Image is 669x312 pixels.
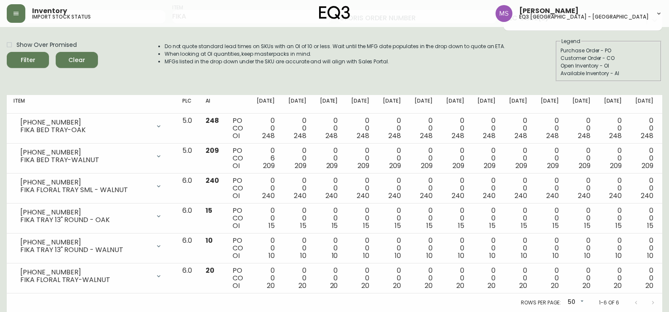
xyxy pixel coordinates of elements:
[541,237,559,260] div: 0 0
[20,246,150,254] div: FIKA TRAY 13" ROUND - WALNUT
[176,95,199,114] th: PLC
[452,131,464,141] span: 248
[572,207,590,230] div: 0 0
[206,176,219,185] span: 240
[288,267,306,290] div: 0 0
[20,186,150,194] div: FIKA FLORAL TRAY SML - WALNUT
[21,55,35,65] div: Filter
[561,70,657,77] div: Available Inventory - AI
[176,144,199,174] td: 5.0
[14,177,169,195] div: [PHONE_NUMBER]FIKA FLORAL TRAY SML - WALNUT
[233,117,243,140] div: PO CO
[267,281,275,290] span: 20
[206,146,219,155] span: 209
[408,95,439,114] th: [DATE]
[320,177,338,200] div: 0 0
[509,177,527,200] div: 0 0
[351,207,369,230] div: 0 0
[446,237,464,260] div: 0 0
[250,95,282,114] th: [DATE]
[414,147,433,170] div: 0 0
[414,177,433,200] div: 0 0
[599,299,619,307] p: 1-6 of 6
[393,281,401,290] span: 20
[383,207,401,230] div: 0 0
[20,209,150,216] div: [PHONE_NUMBER]
[351,237,369,260] div: 0 0
[20,156,150,164] div: FIKA BED TRAY-WALNUT
[635,117,653,140] div: 0 0
[446,267,464,290] div: 0 0
[257,117,275,140] div: 0 0
[300,251,306,260] span: 10
[458,221,464,231] span: 15
[233,237,243,260] div: PO CO
[357,131,369,141] span: 248
[477,117,496,140] div: 0 0
[546,191,559,201] span: 240
[561,38,581,45] legend: Legend
[584,251,590,260] span: 10
[20,149,150,156] div: [PHONE_NUMBER]
[325,131,338,141] span: 248
[641,191,653,201] span: 240
[604,237,622,260] div: 0 0
[288,207,306,230] div: 0 0
[414,207,433,230] div: 0 0
[553,221,559,231] span: 15
[519,281,527,290] span: 20
[425,281,433,290] span: 20
[484,161,496,171] span: 209
[471,95,502,114] th: [DATE]
[388,191,401,201] span: 240
[165,50,506,58] li: When looking at OI quantities, keep masterpacks in mind.
[330,281,338,290] span: 20
[288,147,306,170] div: 0 0
[604,117,622,140] div: 0 0
[553,251,559,260] span: 10
[420,131,433,141] span: 248
[635,267,653,290] div: 0 0
[383,267,401,290] div: 0 0
[645,281,653,290] span: 20
[635,177,653,200] div: 0 0
[14,267,169,285] div: [PHONE_NUMBER]FIKA FLORAL TRAY-WALNUT
[20,269,150,276] div: [PHONE_NUMBER]
[176,114,199,144] td: 5.0
[614,281,622,290] span: 20
[288,177,306,200] div: 0 0
[609,131,622,141] span: 248
[268,251,275,260] span: 10
[233,131,240,141] span: OI
[233,221,240,231] span: OI
[176,263,199,293] td: 6.0
[509,147,527,170] div: 0 0
[288,237,306,260] div: 0 0
[521,251,527,260] span: 10
[572,177,590,200] div: 0 0
[320,237,338,260] div: 0 0
[298,281,306,290] span: 20
[509,117,527,140] div: 0 0
[233,191,240,201] span: OI
[502,95,534,114] th: [DATE]
[452,161,464,171] span: 209
[176,233,199,263] td: 6.0
[257,237,275,260] div: 0 0
[233,281,240,290] span: OI
[288,117,306,140] div: 0 0
[519,8,579,14] span: [PERSON_NAME]
[515,191,527,201] span: 240
[300,221,306,231] span: 15
[233,177,243,200] div: PO CO
[358,161,369,171] span: 209
[257,177,275,200] div: 0 0
[604,267,622,290] div: 0 0
[325,191,338,201] span: 240
[32,8,67,14] span: Inventory
[572,147,590,170] div: 0 0
[582,281,590,290] span: 20
[176,174,199,203] td: 6.0
[62,55,91,65] span: Clear
[489,251,496,260] span: 10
